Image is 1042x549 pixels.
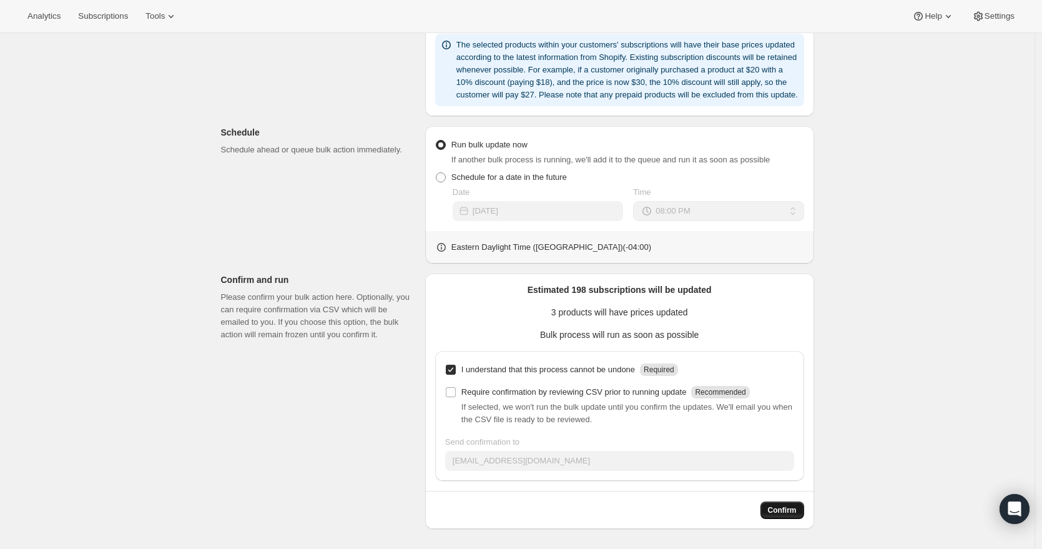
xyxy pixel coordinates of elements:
span: Date [453,187,469,197]
div: Open Intercom Messenger [1000,494,1030,524]
button: Analytics [20,7,68,25]
p: Bulk process will run as soon as possible [435,329,804,341]
span: Analytics [27,11,61,21]
p: The selected products within your customers' subscriptions will have their base prices updated ac... [456,39,799,101]
button: Subscriptions [71,7,135,25]
button: Confirm [760,502,804,519]
span: If selected, we won't run the bulk update until you confirm the updates. We'll email you when the... [461,402,792,424]
span: Send confirmation to [445,437,519,447]
p: Schedule ahead or queue bulk action immediately. [221,144,415,156]
p: Confirm and run [221,274,415,286]
p: Eastern Daylight Time ([GEOGRAPHIC_DATA]) ( -04 : 00 ) [451,241,651,254]
p: Require confirmation by reviewing CSV prior to running update [461,386,687,398]
p: Schedule [221,126,415,139]
button: Help [905,7,961,25]
span: Subscriptions [78,11,128,21]
span: Settings [985,11,1015,21]
span: Confirm [768,505,797,515]
span: If another bulk process is running, we'll add it to the queue and run it as soon as possible [451,155,770,164]
p: 3 products will have prices updated [435,306,804,319]
p: I understand that this process cannot be undone [461,364,635,376]
span: Tools [145,11,165,21]
span: Help [925,11,941,21]
span: Schedule for a date in the future [451,172,567,182]
p: Please confirm your bulk action here. Optionally, you can require confirmation via CSV which will... [221,291,415,341]
span: Required [644,365,674,374]
button: Settings [965,7,1022,25]
span: Recommended [695,388,745,397]
p: Estimated 198 subscriptions will be updated [435,284,804,296]
button: Tools [138,7,185,25]
span: Time [633,187,651,197]
span: Run bulk update now [451,140,528,149]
